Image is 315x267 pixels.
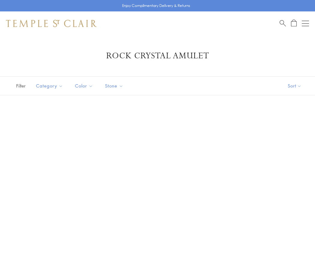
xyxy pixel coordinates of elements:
[70,79,97,93] button: Color
[122,3,190,9] p: Enjoy Complimentary Delivery & Returns
[291,20,297,27] a: Open Shopping Bag
[15,51,300,61] h1: Rock Crystal Amulet
[102,82,128,90] span: Stone
[302,20,309,27] button: Open navigation
[31,79,67,93] button: Category
[6,20,97,27] img: Temple St. Clair
[274,77,315,95] button: Show sort by
[72,82,97,90] span: Color
[33,82,67,90] span: Category
[280,20,286,27] a: Search
[100,79,128,93] button: Stone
